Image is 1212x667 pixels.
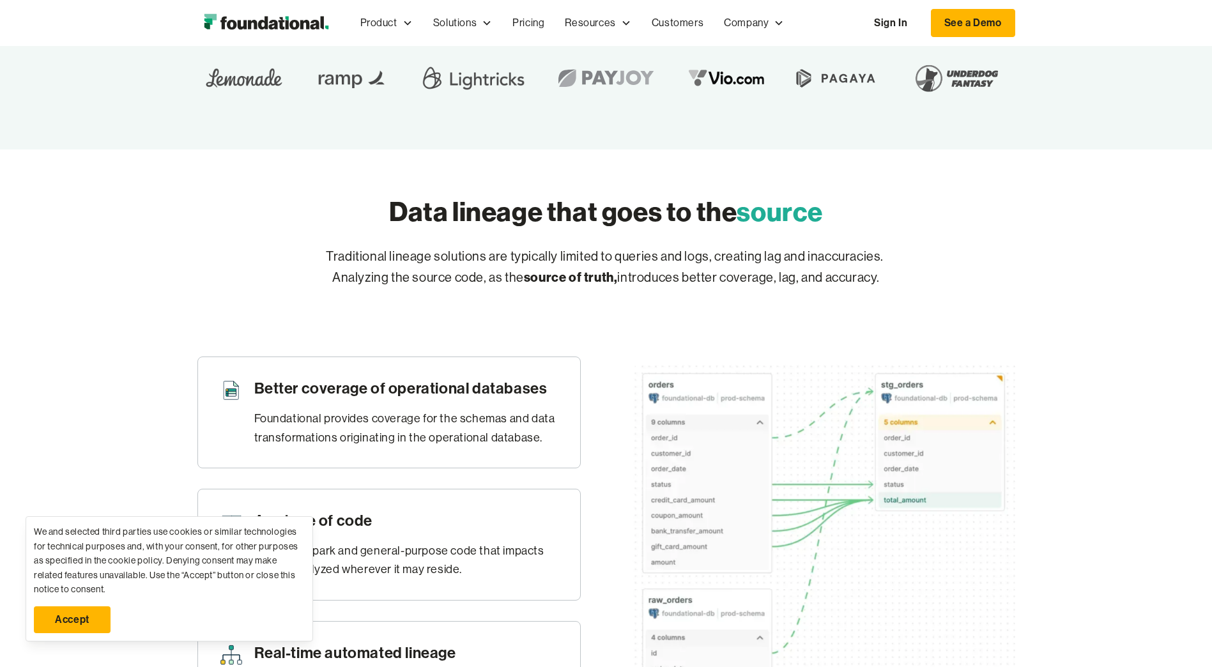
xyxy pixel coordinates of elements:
[565,15,615,31] div: Resources
[418,57,529,98] img: Lightricks Logo
[197,10,335,36] a: home
[423,2,502,44] div: Solutions
[641,2,714,44] a: Customers
[34,525,305,596] div: We and selected third parties use cookies or similar technologies for technical purposes and, wit...
[724,15,769,31] div: Company
[714,2,794,44] div: Company
[555,2,641,44] div: Resources
[680,57,774,98] img: vio logo
[982,519,1212,667] iframe: Chat Widget
[197,57,291,98] img: Lemonade Logo
[502,2,555,44] a: Pricing
[254,378,560,399] h3: Better coverage of operational databases
[219,510,244,535] img: Code Icon
[254,642,560,664] h3: Real-time automated lineage
[861,10,920,36] a: Sign In
[931,9,1015,37] a: See a Demo
[34,606,111,633] a: Accept
[309,57,397,98] img: Ramp Logo
[905,57,1008,98] img: Underdog Fantasy Logo
[433,15,477,31] div: Solutions
[389,193,823,230] h2: Data lineage that goes to the
[548,57,664,98] img: Payjoy logo
[737,195,823,228] span: source
[279,247,933,288] p: Traditional lineage solutions are typically limited to queries and logs, creating lag and inaccur...
[254,510,560,532] h3: Any type of code
[197,10,335,36] img: Foundational Logo
[789,57,883,98] img: Pagaya Logo
[360,15,397,31] div: Product
[219,378,244,403] img: Database Icon
[524,269,618,285] strong: source of truth,
[350,2,423,44] div: Product
[254,542,560,579] div: Any SQL, Spark and general-purpose code that impacts data, is analyzed wherever it may reside.
[254,410,560,447] div: Foundational provides coverage for the schemas and data transformations originating in the operat...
